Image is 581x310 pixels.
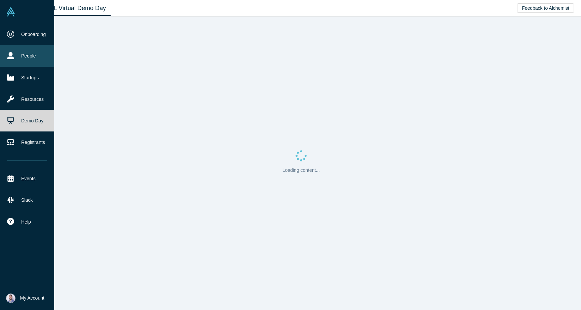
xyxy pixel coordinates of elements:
[282,167,320,174] p: Loading content...
[517,3,574,13] button: Feedback to Alchemist
[6,294,15,303] img: Sam Jadali's Account
[6,7,15,16] img: Alchemist Vault Logo
[6,294,44,303] button: My Account
[28,0,111,16] a: Class XL Virtual Demo Day
[21,219,31,226] span: Help
[20,295,44,302] span: My Account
